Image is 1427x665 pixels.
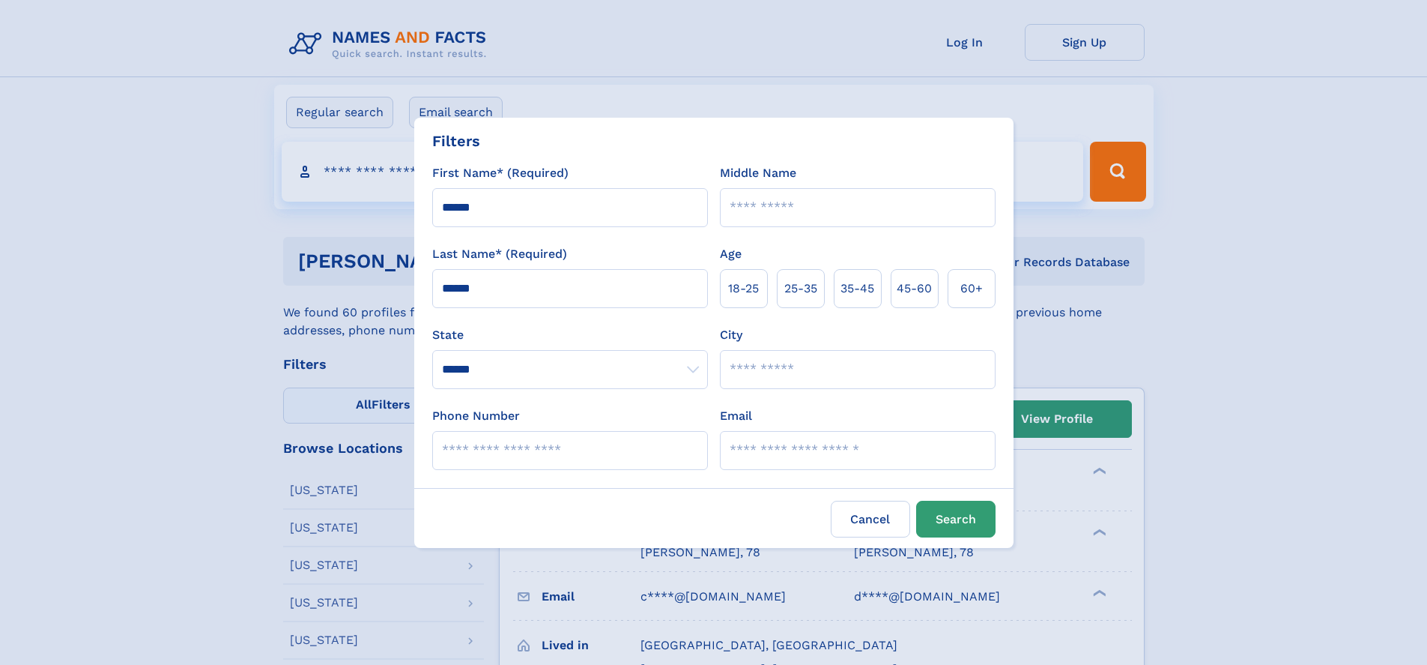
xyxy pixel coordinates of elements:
[720,407,752,425] label: Email
[720,245,742,263] label: Age
[897,280,932,298] span: 45‑60
[432,164,569,182] label: First Name* (Required)
[432,245,567,263] label: Last Name* (Required)
[960,280,983,298] span: 60+
[728,280,759,298] span: 18‑25
[432,130,480,152] div: Filters
[720,326,742,344] label: City
[831,501,910,538] label: Cancel
[840,280,874,298] span: 35‑45
[432,326,708,344] label: State
[432,407,520,425] label: Phone Number
[784,280,817,298] span: 25‑35
[720,164,796,182] label: Middle Name
[916,501,996,538] button: Search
